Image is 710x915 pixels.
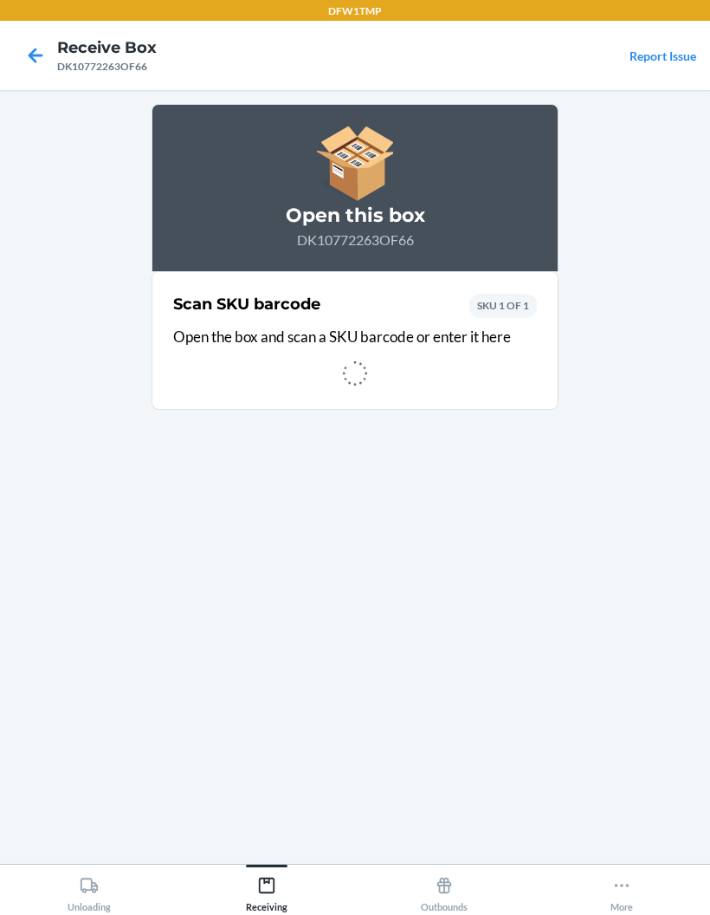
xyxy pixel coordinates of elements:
[532,865,710,912] button: More
[610,869,633,912] div: More
[355,865,532,912] button: Outbounds
[173,202,537,230] h3: Open this box
[173,326,537,348] p: Open the box and scan a SKU barcode or enter it here
[173,293,320,315] h2: Scan SKU barcode
[629,49,696,63] a: Report Issue
[177,865,355,912] button: Receiving
[57,59,157,75] div: DK10772263OF66
[477,298,529,314] p: SKU 1 OF 1
[246,869,287,912] div: Receiving
[328,3,382,19] p: DFW1TMP
[57,36,157,59] h4: Receive Box
[173,230,537,250] p: DK10772263OF66
[421,869,468,912] div: Outbounds
[68,869,111,912] div: Unloading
